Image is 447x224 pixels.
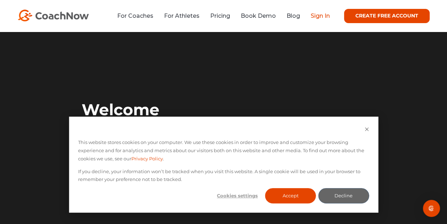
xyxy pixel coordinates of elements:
a: For Athletes [164,12,200,19]
div: Cookie banner [69,117,378,213]
p: This website stores cookies on your computer. We use these cookies in order to improve and custom... [78,138,369,162]
h1: Welcome to [82,100,223,158]
a: CREATE FREE ACCOUNT [344,9,430,23]
p: If you decline, your information won’t be tracked when you visit this website. A single cookie wi... [78,167,369,184]
a: Book Demo [241,12,276,19]
a: Pricing [210,12,230,19]
a: Blog [287,12,300,19]
button: Accept [265,188,316,203]
a: For Coaches [117,12,153,19]
a: Privacy Policy [131,155,163,163]
button: Dismiss cookie banner [364,126,369,134]
a: Sign In [311,12,330,19]
button: Cookies settings [212,188,263,203]
img: CoachNow Logo [18,10,89,21]
button: Decline [318,188,369,203]
div: Open Intercom Messenger [423,200,440,217]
